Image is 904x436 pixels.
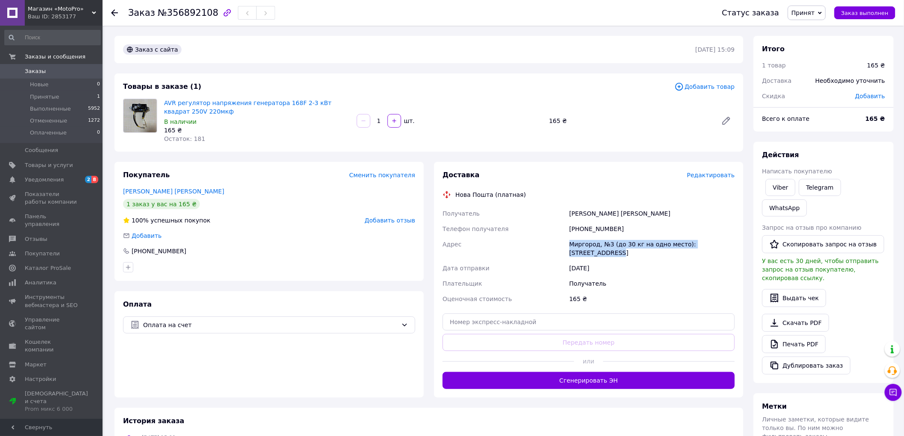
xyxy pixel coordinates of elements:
span: №356892108 [158,8,218,18]
span: Адрес [443,241,461,248]
div: Вернуться назад [111,9,118,17]
span: Сменить покупателя [349,172,415,178]
span: Добавить отзыв [365,217,415,224]
button: Скопировать запрос на отзыв [762,235,884,253]
span: [DEMOGRAPHIC_DATA] и счета [25,390,88,413]
a: [PERSON_NAME] [PERSON_NAME] [123,188,224,195]
button: Дублировать заказ [762,357,851,375]
span: В наличии [164,118,197,125]
span: Оценочная стоимость [443,296,512,302]
span: Маркет [25,361,47,369]
span: 0 [97,81,100,88]
span: Кошелек компании [25,338,79,354]
a: Скачать PDF [762,314,829,332]
span: Принятые [30,93,59,101]
span: Заказ выполнен [841,10,889,16]
span: Метки [762,402,787,410]
div: 165 ₴ [568,291,737,307]
div: [PERSON_NAME] [PERSON_NAME] [568,206,737,221]
span: Инструменты вебмастера и SEO [25,293,79,309]
span: Отзывы [25,235,47,243]
span: 5952 [88,105,100,113]
span: Действия [762,151,799,159]
button: Чат с покупателем [885,384,902,401]
span: Телефон получателя [443,225,509,232]
time: [DATE] 15:09 [696,46,735,53]
span: Оплата [123,300,152,308]
span: Плательщик [443,280,482,287]
span: История заказа [123,417,185,425]
span: Каталог ProSale [25,264,71,272]
div: [PHONE_NUMBER] [568,221,737,237]
div: Миргород, №3 (до 30 кг на одно место): [STREET_ADDRESS] [568,237,737,260]
span: 8 [91,176,98,183]
span: 1272 [88,117,100,125]
span: Отмененные [30,117,67,125]
span: Добавить [855,93,885,99]
b: 165 ₴ [866,115,885,122]
span: 0 [97,129,100,137]
div: Статус заказа [722,9,779,17]
div: шт. [402,117,416,125]
a: Viber [766,179,795,196]
span: Добавить [132,232,161,239]
span: Запрос на отзыв про компанию [762,224,862,231]
span: 1 товар [762,62,786,69]
span: Доставка [443,171,480,179]
span: 2 [85,176,92,183]
span: Скидка [762,93,785,99]
span: Покупатели [25,250,60,258]
button: Заказ выполнен [834,6,895,19]
span: Магазин «MotoPro» [28,5,92,13]
span: Доставка [762,77,792,84]
a: WhatsApp [762,199,807,217]
span: Уведомления [25,176,64,184]
div: Необходимо уточнить [810,71,890,90]
div: Заказ с сайта [123,44,182,55]
button: Выдать чек [762,289,826,307]
span: Товары и услуги [25,161,73,169]
a: Telegram [799,179,841,196]
div: [DATE] [568,260,737,276]
span: Настройки [25,375,56,383]
span: Принят [792,9,815,16]
button: Сгенерировать ЭН [443,372,735,389]
span: 100% [132,217,149,224]
div: Нова Пошта (платная) [453,190,528,199]
span: Дата отправки [443,265,490,272]
span: У вас есть 30 дней, чтобы отправить запрос на отзыв покупателю, скопировав ссылку. [762,258,879,281]
span: Оплата на счет [143,320,398,330]
div: успешных покупок [123,216,211,225]
span: Редактировать [687,172,735,178]
span: Показатели работы компании [25,190,79,206]
span: Итого [762,45,785,53]
span: Новые [30,81,49,88]
span: Получатель [443,210,480,217]
div: 165 ₴ [546,115,714,127]
div: Ваш ID: 2853177 [28,13,103,20]
span: Аналитика [25,279,56,287]
div: 165 ₴ [164,126,350,135]
span: Заказы [25,67,46,75]
span: Остаток: 181 [164,135,205,142]
span: 1 [97,93,100,101]
a: Редактировать [718,112,735,129]
a: Печать PDF [762,335,826,353]
input: Поиск [4,30,101,45]
input: Номер экспресс-накладной [443,313,735,331]
span: Сообщения [25,146,58,154]
span: Всего к оплате [762,115,810,122]
span: Выполненные [30,105,71,113]
div: 165 ₴ [867,61,885,70]
span: Написать покупателю [762,168,832,175]
span: Панель управления [25,213,79,228]
span: Покупатель [123,171,170,179]
a: AVR регулятор напряжения генератора 168F 2-3 кВт квадрат 250V 220мкф [164,99,332,115]
div: Получатель [568,276,737,291]
span: или [574,357,603,366]
div: [PHONE_NUMBER] [131,247,187,255]
div: 1 заказ у вас на 165 ₴ [123,199,200,209]
span: Добавить товар [675,82,735,91]
div: Prom микс 6 000 [25,405,88,413]
span: Оплаченные [30,129,67,137]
